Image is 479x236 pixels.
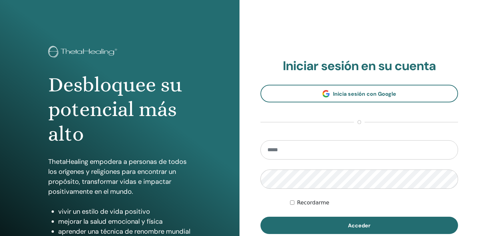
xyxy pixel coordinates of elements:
li: mejorar la salud emocional y física [58,216,191,226]
span: Inicia sesión con Google [333,90,396,97]
button: Acceder [260,217,458,234]
span: o [354,118,365,126]
h2: Iniciar sesión en su cuenta [260,59,458,74]
label: Recordarme [297,199,329,207]
a: Inicia sesión con Google [260,85,458,102]
li: vivir un estilo de vida positivo [58,206,191,216]
span: Acceder [348,222,371,229]
h1: Desbloquee su potencial más alto [48,72,191,147]
div: Mantenerme autenticado indefinidamente o hasta cerrar la sesión manualmente [290,199,458,207]
p: ThetaHealing empodera a personas de todos los orígenes y religiones para encontrar un propósito, ... [48,157,191,196]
